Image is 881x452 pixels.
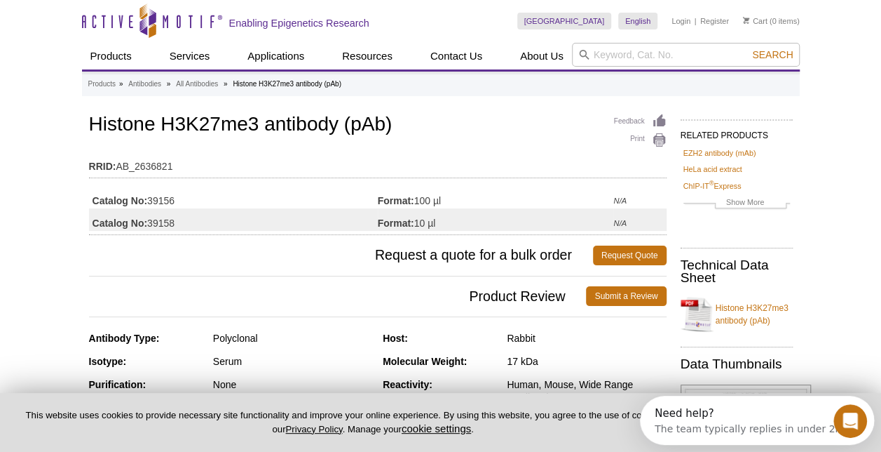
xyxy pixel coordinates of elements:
[586,286,666,306] a: Submit a Review
[89,286,587,306] span: Product Review
[422,43,491,69] a: Contact Us
[683,147,756,159] a: EZH2 antibody (mAb)
[378,217,414,230] strong: Format:
[89,186,378,208] td: 39156
[512,43,572,69] a: About Us
[507,355,666,368] div: 17 kDa
[681,358,793,371] h2: Data Thumbnails
[383,333,408,344] strong: Host:
[752,49,793,60] span: Search
[681,119,793,145] h2: RELATED PRODUCTS
[89,379,146,390] strong: Purification:
[613,208,666,231] td: N/A
[239,43,313,69] a: Applications
[89,246,593,265] span: Request a quote for a bulk order
[89,356,127,367] strong: Isotype:
[383,379,432,390] strong: Reactivity:
[748,48,797,61] button: Search
[378,186,614,208] td: 100 µl
[681,293,793,335] a: Histone H3K27me3 antibody (pAb)
[383,356,467,367] strong: Molecular Weight:
[683,196,790,212] a: Show More
[88,78,116,91] a: Products
[176,78,218,91] a: All Antibodies
[119,80,123,88] li: »
[378,208,614,231] td: 10 µl
[593,246,667,265] a: Request Quote
[213,332,372,345] div: Polyclonal
[572,43,800,67] input: Keyword, Cat. No.
[213,378,372,391] div: None
[213,355,372,368] div: Serum
[618,13,657,29] a: English
[743,16,767,26] a: Cart
[224,80,228,88] li: »
[6,6,246,44] div: Open Intercom Messenger
[378,194,414,207] strong: Format:
[517,13,612,29] a: [GEOGRAPHIC_DATA]
[285,424,342,434] a: Privacy Policy
[700,16,729,26] a: Register
[507,378,666,404] div: Human, Mouse, Wide Range Predicted
[695,13,697,29] li: |
[229,17,369,29] h2: Enabling Epigenetics Research
[89,152,667,174] td: AB_2636821
[93,194,148,207] strong: Catalog No:
[233,80,341,88] li: Histone H3K27me3 antibody (pAb)
[167,80,171,88] li: »
[93,217,148,230] strong: Catalog No:
[89,208,378,231] td: 39158
[671,16,690,26] a: Login
[833,404,867,438] iframe: Intercom live chat
[683,163,742,175] a: HeLa acid extract
[89,114,667,138] h1: Histone H3K27me3 antibody (pAb)
[743,17,749,24] img: Your Cart
[743,13,800,29] li: (0 items)
[683,180,742,192] a: ChIP-IT®Express
[614,133,667,148] a: Print
[89,160,116,173] strong: RRID:
[709,180,714,187] sup: ®
[161,43,219,69] a: Services
[89,333,160,344] strong: Antibody Type:
[128,78,161,91] a: Antibodies
[334,43,401,69] a: Resources
[22,409,723,436] p: This website uses cookies to provide necessary site functionality and improve your online experie...
[640,396,874,445] iframe: Intercom live chat discovery launcher
[614,114,667,129] a: Feedback
[681,259,793,284] h2: Technical Data Sheet
[613,186,666,208] td: N/A
[15,23,205,38] div: The team typically replies in under 2m
[507,332,666,345] div: Rabbit
[15,12,205,23] div: Need help?
[82,43,140,69] a: Products
[402,423,471,434] button: cookie settings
